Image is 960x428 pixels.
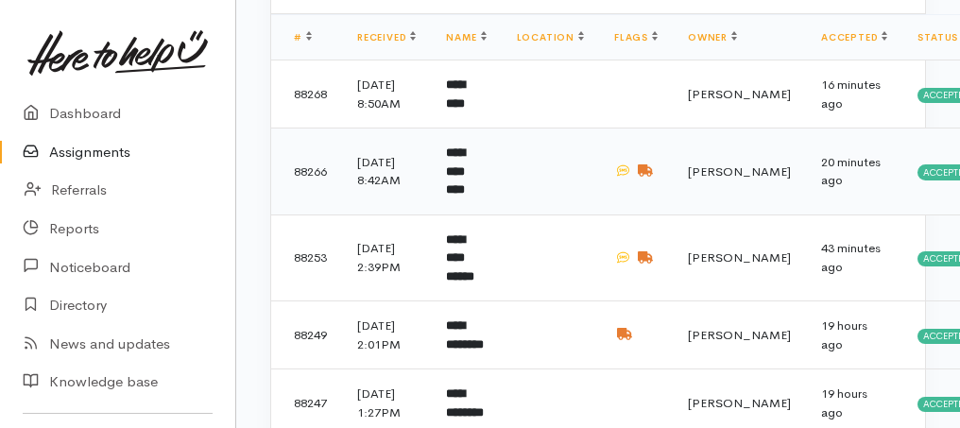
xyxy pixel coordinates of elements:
[342,128,431,215] td: [DATE] 8:42AM
[688,395,791,411] span: [PERSON_NAME]
[688,327,791,343] span: [PERSON_NAME]
[446,31,486,43] a: Name
[342,301,431,369] td: [DATE] 2:01PM
[294,31,312,43] a: #
[688,86,791,102] span: [PERSON_NAME]
[821,240,881,275] time: 43 minutes ago
[271,301,342,369] td: 88249
[271,214,342,301] td: 88253
[821,317,867,352] time: 19 hours ago
[271,60,342,128] td: 88268
[821,154,881,189] time: 20 minutes ago
[688,249,791,265] span: [PERSON_NAME]
[342,60,431,128] td: [DATE] 8:50AM
[342,214,431,301] td: [DATE] 2:39PM
[517,31,584,43] a: Location
[688,31,737,43] a: Owner
[821,31,887,43] a: Accepted
[821,77,881,111] time: 16 minutes ago
[688,163,791,180] span: [PERSON_NAME]
[821,385,867,420] time: 19 hours ago
[357,31,416,43] a: Received
[271,128,342,215] td: 88266
[614,31,658,43] a: Flags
